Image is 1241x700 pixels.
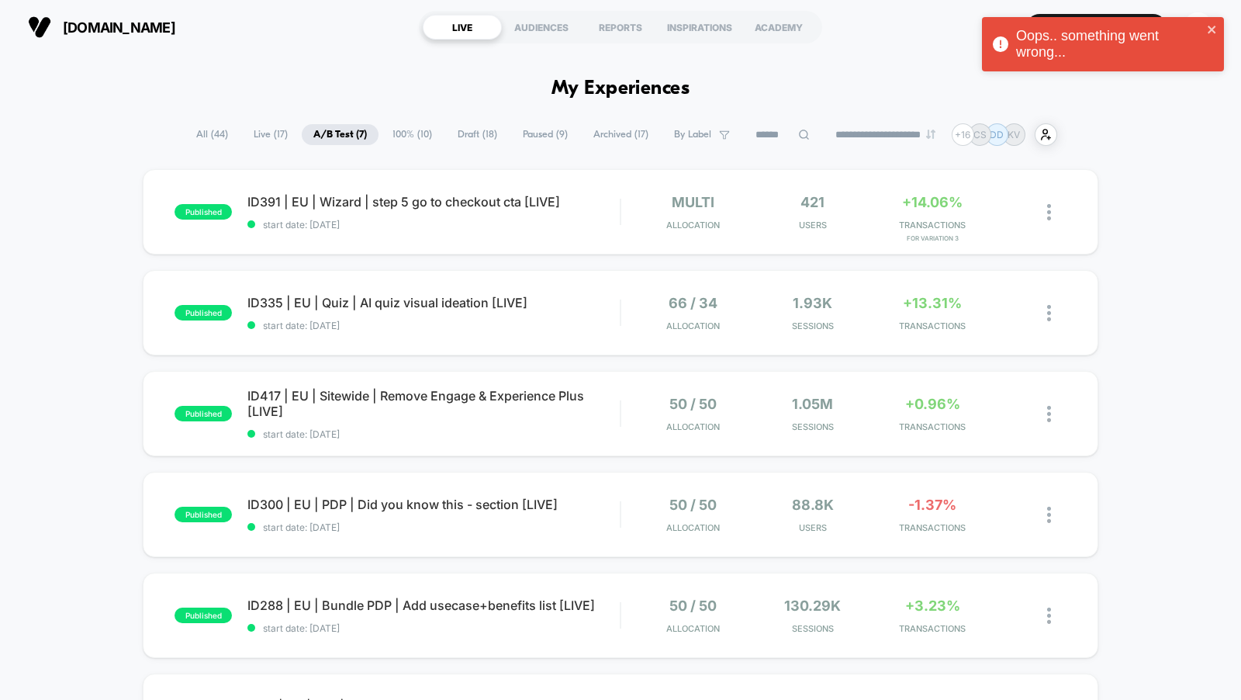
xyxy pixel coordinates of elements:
[247,428,620,440] span: start date: [DATE]
[551,78,690,100] h1: My Experiences
[666,220,720,230] span: Allocation
[247,497,620,512] span: ID300 | EU | PDP | Did you know this - section [LIVE]
[1008,129,1020,140] p: KV
[669,396,717,412] span: 50 / 50
[669,598,717,614] span: 50 / 50
[666,623,720,634] span: Allocation
[511,124,579,145] span: Paused ( 9 )
[926,130,935,139] img: end
[666,421,720,432] span: Allocation
[876,321,989,331] span: TRANSACTIONS
[660,15,739,40] div: INSPIRATIONS
[1207,23,1218,38] button: close
[666,522,720,533] span: Allocation
[247,388,620,419] span: ID417 | EU | Sitewide | Remove Engage & Experience Plus [LIVE]
[247,598,620,613] span: ID288 | EU | Bundle PDP | Add usecase+benefits list [LIVE]
[666,321,720,331] span: Allocation
[902,194,963,210] span: +14.06%
[1016,28,1202,61] div: Oops.. something went wrong...
[756,421,869,432] span: Sessions
[793,295,832,311] span: 1.93k
[175,204,232,220] span: published
[973,129,987,140] p: CS
[876,234,989,242] span: for Variation 3
[1047,507,1051,523] img: close
[185,124,240,145] span: All ( 44 )
[876,421,989,432] span: TRANSACTIONS
[23,15,180,40] button: [DOMAIN_NAME]
[908,497,956,513] span: -1.37%
[582,124,660,145] span: Archived ( 17 )
[242,124,299,145] span: Live ( 17 )
[756,522,869,533] span: Users
[756,321,869,331] span: Sessions
[800,194,824,210] span: 421
[247,219,620,230] span: start date: [DATE]
[784,598,841,614] span: 130.29k
[247,295,620,310] span: ID335 | EU | Quiz | AI quiz visual ideation [LIVE]
[247,320,620,331] span: start date: [DATE]
[672,194,714,210] span: multi
[990,129,1004,140] p: DD
[1047,204,1051,220] img: close
[175,305,232,321] span: published
[63,19,175,36] span: [DOMAIN_NAME]
[175,406,232,421] span: published
[175,507,232,522] span: published
[739,15,818,40] div: ACADEMY
[247,194,620,210] span: ID391 | EU | Wizard | step 5 go to checkout cta [LIVE]
[381,124,444,145] span: 100% ( 10 )
[669,497,717,513] span: 50 / 50
[1178,12,1218,43] button: AG
[1047,608,1051,624] img: close
[792,396,833,412] span: 1.05M
[446,124,509,145] span: Draft ( 18 )
[28,16,51,39] img: Visually logo
[423,15,502,40] div: LIVE
[756,220,869,230] span: Users
[669,295,717,311] span: 66 / 34
[903,295,962,311] span: +13.31%
[1183,12,1213,43] div: AG
[175,608,232,623] span: published
[247,522,620,533] span: start date: [DATE]
[1047,406,1051,422] img: close
[247,622,620,634] span: start date: [DATE]
[502,15,581,40] div: AUDIENCES
[876,220,989,230] span: TRANSACTIONS
[1047,305,1051,321] img: close
[905,396,960,412] span: +0.96%
[905,598,960,614] span: +3.23%
[302,124,379,145] span: A/B Test ( 7 )
[952,123,974,146] div: + 16
[876,623,989,634] span: TRANSACTIONS
[792,497,834,513] span: 88.8k
[876,522,989,533] span: TRANSACTIONS
[581,15,660,40] div: REPORTS
[756,623,869,634] span: Sessions
[674,129,711,140] span: By Label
